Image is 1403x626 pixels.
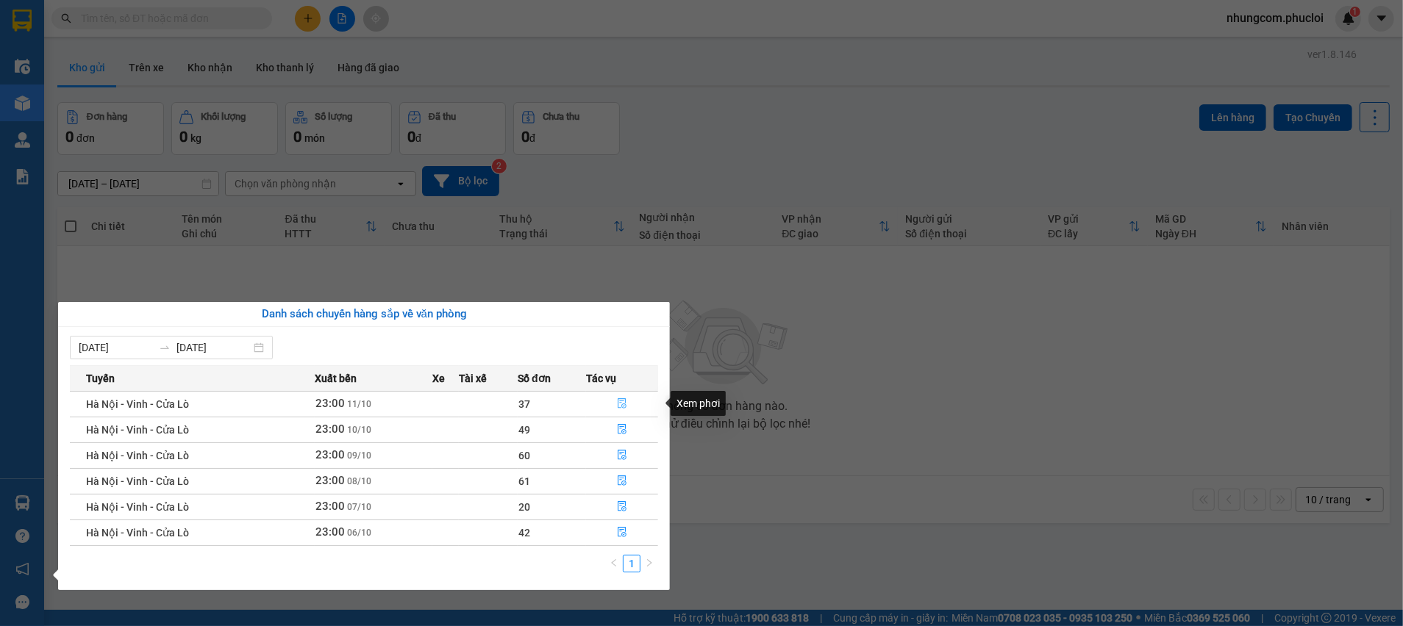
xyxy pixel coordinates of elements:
[518,370,551,386] span: Số đơn
[617,475,627,487] span: file-done
[586,370,616,386] span: Tác vụ
[587,495,657,519] button: file-done
[617,527,627,539] span: file-done
[518,398,530,410] span: 37
[617,501,627,513] span: file-done
[518,501,530,513] span: 20
[159,342,171,353] span: swap-right
[70,306,658,323] div: Danh sách chuyến hàng sắp về văn phòng
[624,555,640,572] a: 1
[587,444,657,467] button: file-done
[518,527,530,539] span: 42
[86,475,189,487] span: Hà Nội - Vinh - Cửa Lò
[159,342,171,353] span: to
[315,448,345,461] span: 23:00
[79,339,153,356] input: Từ ngày
[605,555,623,572] button: left
[645,558,654,567] span: right
[347,450,371,461] span: 09/10
[671,391,726,416] div: Xem phơi
[347,502,371,512] span: 07/10
[605,555,623,572] li: Previous Page
[315,397,345,410] span: 23:00
[432,370,445,386] span: Xe
[315,500,345,513] span: 23:00
[86,398,189,410] span: Hà Nội - Vinh - Cửa Lò
[176,339,251,356] input: Đến ngày
[640,555,658,572] button: right
[347,399,371,409] span: 11/10
[518,475,530,487] span: 61
[587,392,657,416] button: file-done
[610,558,618,567] span: left
[518,450,530,461] span: 60
[617,424,627,436] span: file-done
[347,425,371,435] span: 10/10
[86,424,189,436] span: Hà Nội - Vinh - Cửa Lò
[640,555,658,572] li: Next Page
[587,521,657,544] button: file-done
[617,398,627,410] span: file-done
[347,528,371,538] span: 06/10
[518,424,530,436] span: 49
[587,418,657,442] button: file-done
[617,450,627,461] span: file-done
[86,450,189,461] span: Hà Nội - Vinh - Cửa Lò
[347,476,371,486] span: 08/10
[315,474,345,487] span: 23:00
[86,527,189,539] span: Hà Nội - Vinh - Cửa Lò
[86,370,115,386] span: Tuyến
[587,469,657,493] button: file-done
[315,422,345,436] span: 23:00
[86,501,189,513] span: Hà Nội - Vinh - Cửa Lò
[623,555,640,572] li: 1
[315,525,345,539] span: 23:00
[459,370,487,386] span: Tài xế
[315,370,357,386] span: Xuất bến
